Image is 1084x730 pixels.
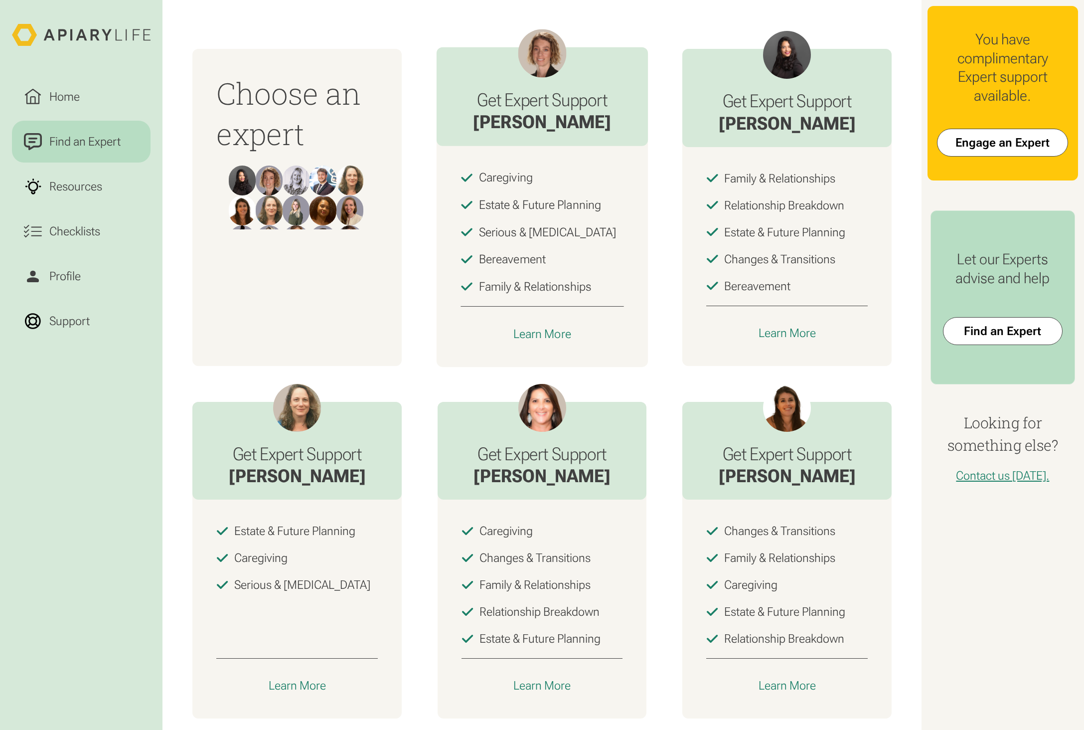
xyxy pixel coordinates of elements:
div: Caregiving [724,577,777,592]
div: Learn More [513,327,571,342]
a: Support [12,300,151,342]
div: [PERSON_NAME] [473,465,611,488]
div: Learn More [759,326,816,341]
div: Changes & Transitions [724,252,835,267]
div: Home [46,88,83,106]
div: Serious & [MEDICAL_DATA] [478,225,616,240]
h3: Get Expert Support [473,444,611,465]
div: Changes & Transitions [724,524,835,539]
div: Bereavement [478,252,545,267]
h3: Get Expert Support [719,91,856,112]
div: Estate & Future Planning [724,604,845,619]
div: Relationship Breakdown [724,198,844,213]
div: [PERSON_NAME] [229,465,366,488]
div: Relationship Breakdown [724,631,844,646]
a: Contact us [DATE]. [956,469,1049,483]
h3: Get Expert Support [229,444,366,465]
div: [PERSON_NAME] [473,112,612,134]
div: Learn More [269,678,326,693]
h4: Looking for something else? [928,411,1078,456]
div: Find an Expert [46,133,124,151]
div: Learn More [513,678,571,693]
div: Support [46,312,93,330]
a: Learn More [706,324,868,342]
div: Bereavement [724,279,790,294]
div: Learn More [759,678,816,693]
div: Resources [46,178,105,195]
a: Find an Expert [943,317,1063,345]
a: Find an Expert [12,121,151,163]
h3: Get Expert Support [719,444,856,465]
div: Let our Experts advise and help [943,250,1063,287]
div: Family & Relationships [724,550,835,565]
div: Relationship Breakdown [479,604,600,619]
div: Estate & Future Planning [479,631,601,646]
div: Estate & Future Planning [234,524,355,539]
h3: Get Expert Support [473,90,612,112]
div: Caregiving [479,524,533,539]
div: Changes & Transitions [479,550,591,565]
h3: Choose an expert [216,73,378,154]
div: Checklists [46,222,103,240]
a: Checklists [12,210,151,252]
div: You have complimentary Expert support available. [939,30,1066,105]
a: Learn More [462,677,623,695]
a: Resources [12,166,151,207]
a: Profile [12,255,151,297]
div: Family & Relationships [724,171,835,186]
a: Learn More [461,325,623,343]
div: Estate & Future Planning [478,197,601,212]
a: Learn More [216,677,378,695]
a: Engage an Expert [937,129,1068,157]
div: Family & Relationships [478,279,591,294]
div: [PERSON_NAME] [719,465,856,488]
div: [PERSON_NAME] [719,113,856,135]
div: Caregiving [478,171,532,185]
div: Caregiving [234,550,288,565]
div: Estate & Future Planning [724,225,845,240]
div: Serious & [MEDICAL_DATA] [234,577,370,592]
div: Family & Relationships [479,577,591,592]
a: Home [12,76,151,118]
div: Profile [46,267,84,285]
a: Learn More [706,677,868,695]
